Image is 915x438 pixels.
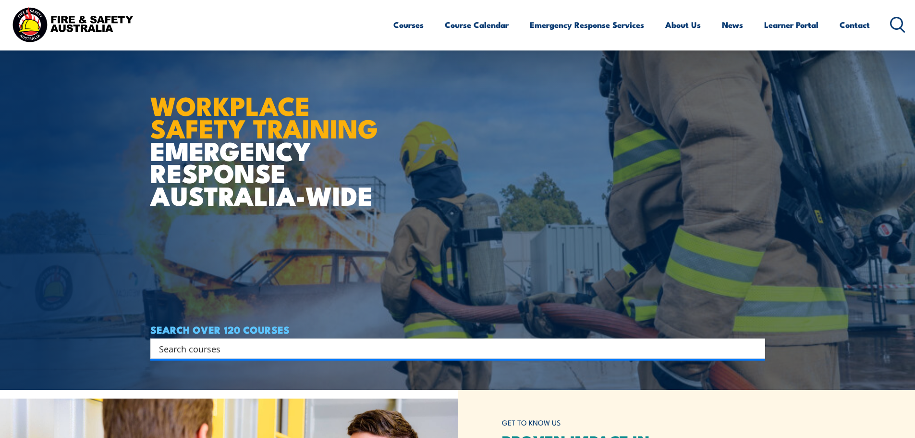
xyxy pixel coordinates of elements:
[722,12,743,38] a: News
[150,324,765,335] h4: SEARCH OVER 120 COURSES
[530,12,644,38] a: Emergency Response Services
[764,12,818,38] a: Learner Portal
[159,341,744,356] input: Search input
[445,12,509,38] a: Course Calendar
[502,414,765,432] h6: GET TO KNOW US
[161,342,746,355] form: Search form
[665,12,701,38] a: About Us
[150,70,385,206] h1: EMERGENCY RESPONSE AUSTRALIA-WIDE
[393,12,424,38] a: Courses
[840,12,870,38] a: Contact
[748,342,762,355] button: Search magnifier button
[150,85,378,147] strong: WORKPLACE SAFETY TRAINING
